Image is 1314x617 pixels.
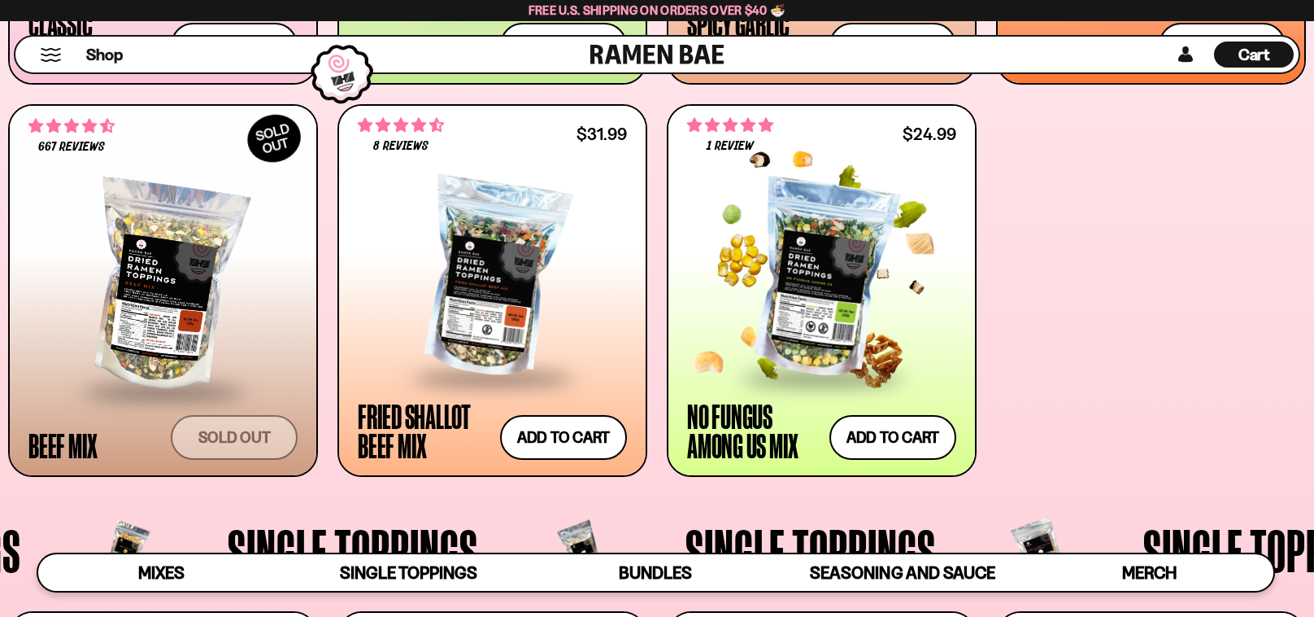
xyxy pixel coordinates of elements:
a: Mixes [38,554,285,591]
span: Cart [1238,45,1270,64]
button: Add to cart [500,415,627,460]
span: Bundles [619,562,692,583]
button: Mobile Menu Trigger [40,48,62,62]
a: Merch [1026,554,1273,591]
div: Beef Mix [28,431,98,460]
span: Shop [86,44,123,66]
span: Single Toppings [340,562,477,583]
span: 1 review [707,140,754,153]
div: SOLD OUT [239,106,309,171]
span: Mixes [138,562,185,583]
button: Add to cart [829,415,956,460]
a: Bundles [532,554,779,591]
span: 5.00 stars [687,115,773,136]
div: No Fungus Among Us Mix [687,401,821,460]
a: Single Toppings [285,554,533,591]
span: Free U.S. Shipping on Orders over $40 🍜 [529,2,786,18]
a: Seasoning and Sauce [779,554,1026,591]
a: 4.62 stars 8 reviews $31.99 Fried Shallot Beef Mix Add to cart [337,104,647,478]
div: Fried Shallot Beef Mix [358,401,492,460]
span: 667 reviews [38,141,105,154]
div: $31.99 [577,126,627,142]
a: Shop [86,42,123,68]
span: 4.62 stars [358,115,444,136]
span: Single Toppings [228,520,478,580]
a: SOLDOUT 4.64 stars 667 reviews Beef Mix Sold out [8,104,318,478]
a: Cart [1214,37,1294,72]
span: 8 reviews [373,140,429,153]
span: Merch [1122,562,1177,583]
div: $24.99 [903,126,956,142]
span: Single Toppings [685,520,936,580]
span: 4.64 stars [28,116,115,137]
span: Seasoning and Sauce [810,562,994,583]
a: 5.00 stars 1 review $24.99 No Fungus Among Us Mix Add to cart [667,104,977,478]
